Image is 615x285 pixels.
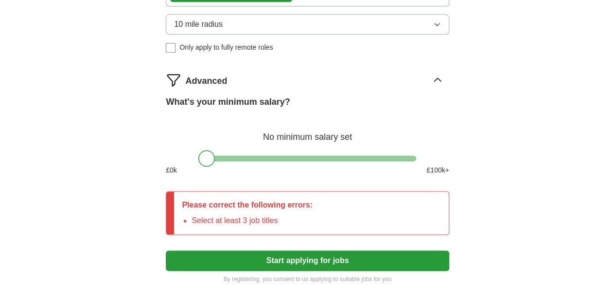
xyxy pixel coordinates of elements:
span: £ 0 k [166,165,177,175]
p: By registering, you consent to us applying to suitable jobs for you [166,275,449,284]
span: 10 mile radius [174,19,223,30]
button: Start applying for jobs [166,250,449,271]
li: Select at least 3 job titles [192,215,313,227]
p: Please correct the following errors: [182,199,313,211]
button: 10 mile radius [166,14,449,35]
label: What's your minimum salary? [166,95,290,109]
span: Only apply to fully remote roles [179,42,273,53]
img: filter [166,72,181,88]
span: Advanced [185,75,227,88]
span: £ 100 k+ [426,165,449,175]
div: No minimum salary set [166,120,449,144]
input: Only apply to fully remote roles [166,43,176,53]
